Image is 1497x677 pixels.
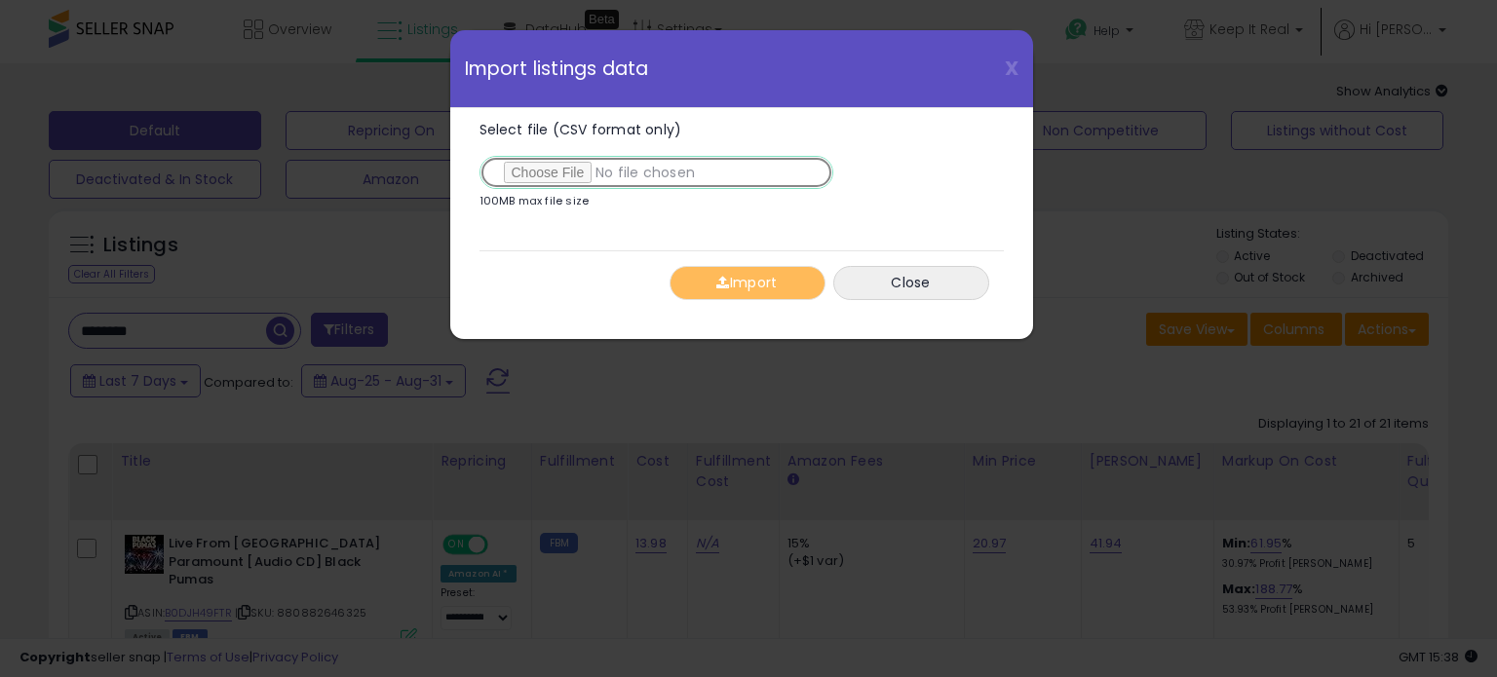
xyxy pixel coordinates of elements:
[1005,55,1018,82] span: X
[465,59,649,78] span: Import listings data
[480,196,590,207] p: 100MB max file size
[480,120,682,139] span: Select file (CSV format only)
[670,266,825,300] button: Import
[833,266,989,300] button: Close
